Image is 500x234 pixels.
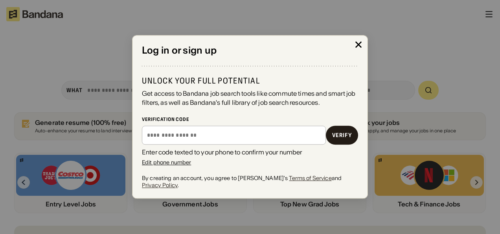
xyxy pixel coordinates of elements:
[289,175,331,182] a: Terms of Service
[332,132,352,138] div: Verify
[142,45,358,56] div: Log in or sign up
[142,182,178,189] a: Privacy Policy
[142,116,358,123] div: Verification Code
[142,175,358,189] div: By creating an account, you agree to [PERSON_NAME]'s and .
[142,148,358,156] div: Enter code texted to your phone to confirm your number
[142,89,358,107] div: Get access to Bandana job search tools like commute times and smart job filters, as well as Banda...
[142,160,191,165] div: Edit phone number
[142,76,358,86] div: Unlock your full potential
